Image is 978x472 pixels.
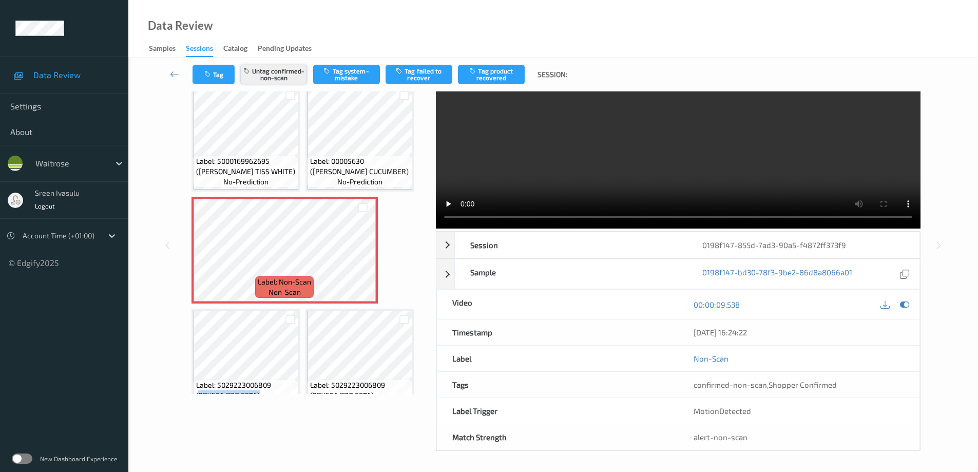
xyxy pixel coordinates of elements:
div: Samples [149,43,176,56]
a: Sessions [186,42,223,57]
a: Catalog [223,42,258,56]
div: MotionDetected [678,398,919,424]
div: Label Trigger [437,398,678,424]
span: Session: [538,69,567,80]
button: Tag system-mistake [313,65,380,84]
span: no-prediction [223,177,269,187]
button: Untag confirmed-non-scan [240,65,307,84]
div: Sessions [186,43,213,57]
div: Session0198f147-855d-7ad3-90a5-f4872ff373f9 [436,232,920,258]
span: Label: 5000169962695 ([PERSON_NAME] TISS WHITE) [196,156,296,177]
span: non-scan [269,287,301,297]
div: Data Review [148,21,213,31]
a: 0198f147-bd30-78f3-9be2-86d8a8066a01 [702,267,852,281]
span: Label: 5029223006809 (ODYSEA PDO FETA) [196,380,296,401]
a: Non-Scan [694,353,728,364]
button: Tag [193,65,235,84]
div: Label [437,346,678,371]
div: Sample [455,259,687,289]
span: confirmed-non-scan [694,380,767,389]
span: Label: 5029223006809 (ODYSEA PDO FETA) [310,380,410,401]
a: Pending Updates [258,42,322,56]
div: Timestamp [437,319,678,345]
div: alert-non-scan [694,432,904,442]
div: Video [437,290,678,319]
a: 00:00:09.538 [694,299,740,310]
span: , [694,380,837,389]
div: Match Strength [437,424,678,450]
span: Label: Non-Scan [258,277,311,287]
div: Sample0198f147-bd30-78f3-9be2-86d8a8066a01 [436,259,920,289]
div: Tags [437,372,678,398]
button: Tag product recovered [458,65,525,84]
button: Tag failed to recover [386,65,452,84]
div: [DATE] 16:24:22 [694,327,904,337]
div: Session [455,232,687,258]
a: Samples [149,42,186,56]
div: Pending Updates [258,43,312,56]
span: Label: 00005630 ([PERSON_NAME] CUCUMBER) [310,156,410,177]
div: 0198f147-855d-7ad3-90a5-f4872ff373f9 [687,232,919,258]
span: Shopper Confirmed [769,380,837,389]
span: no-prediction [337,177,382,187]
div: Catalog [223,43,247,56]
